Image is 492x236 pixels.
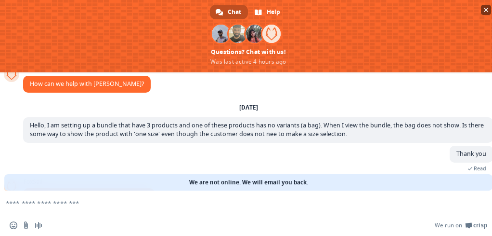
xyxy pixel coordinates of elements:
span: Crisp [473,222,487,229]
span: Help [267,5,280,19]
span: Close chat [481,5,491,15]
span: How can we help with [PERSON_NAME]? [30,80,144,88]
span: Audio message [35,222,42,229]
a: We run onCrisp [435,222,487,229]
div: [DATE] [239,105,258,111]
span: We run on [435,222,462,229]
span: Hello, I am setting up a bundle that have 3 products and one of these products has no variants (a... [30,121,484,138]
span: Thank you [456,150,486,158]
span: Send a file [22,222,30,229]
textarea: Compose your message... [6,191,468,215]
a: Chat [210,5,248,19]
a: Help [249,5,287,19]
span: Insert an emoji [10,222,17,229]
span: Chat [228,5,241,19]
span: Read [474,165,486,172]
span: We are not online. We will email you back. [189,174,308,191]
